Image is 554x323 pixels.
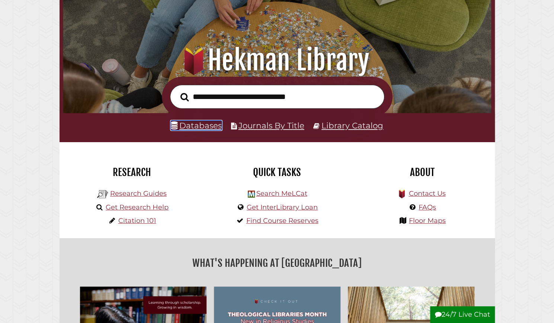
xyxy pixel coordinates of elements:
[118,217,156,225] a: Citation 101
[247,203,318,211] a: Get InterLibrary Loan
[65,166,199,179] h2: Research
[65,255,489,272] h2: What's Happening at [GEOGRAPHIC_DATA]
[180,93,189,102] i: Search
[321,121,383,130] a: Library Catalog
[355,166,489,179] h2: About
[210,166,344,179] h2: Quick Tasks
[71,44,483,77] h1: Hekman Library
[110,189,167,198] a: Research Guides
[248,191,255,198] img: Hekman Library Logo
[177,91,192,103] button: Search
[256,189,307,198] a: Search MeLCat
[409,189,445,198] a: Contact Us
[238,121,304,130] a: Journals By Title
[171,121,222,130] a: Databases
[246,217,318,225] a: Find Course Reserves
[409,217,446,225] a: Floor Maps
[97,189,108,200] img: Hekman Library Logo
[419,203,436,211] a: FAQs
[106,203,169,211] a: Get Research Help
